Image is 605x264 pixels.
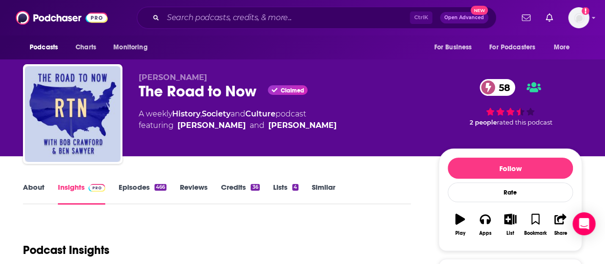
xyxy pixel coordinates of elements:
[473,207,497,242] button: Apps
[292,184,298,191] div: 4
[444,15,484,20] span: Open Advanced
[137,7,496,29] div: Search podcasts, credits, & more...
[523,207,548,242] button: Bookmark
[312,183,335,205] a: Similar
[489,79,515,96] span: 58
[434,41,472,54] span: For Business
[113,41,147,54] span: Monitoring
[154,184,166,191] div: 466
[568,7,589,28] img: User Profile
[498,207,523,242] button: List
[497,119,552,126] span: rated this podcast
[202,109,231,118] a: Society
[448,158,573,179] button: Follow
[280,88,304,93] span: Claimed
[483,38,549,57] button: open menu
[139,108,337,131] div: A weekly podcast
[439,73,582,132] div: 58 2 peoplerated this podcast
[455,230,465,236] div: Play
[250,120,264,131] span: and
[548,207,573,242] button: Share
[554,230,567,236] div: Share
[479,230,492,236] div: Apps
[200,109,202,118] span: ,
[480,79,515,96] a: 58
[58,183,105,205] a: InsightsPodchaser Pro
[448,207,473,242] button: Play
[221,183,259,205] a: Credits36
[172,109,200,118] a: History
[568,7,589,28] button: Show profile menu
[506,230,514,236] div: List
[572,212,595,235] div: Open Intercom Messenger
[177,120,246,131] a: Bob Crawford
[440,12,488,23] button: Open AdvancedNew
[489,41,535,54] span: For Podcasters
[268,120,337,131] a: Benjamin Sawyer
[273,183,298,205] a: Lists4
[23,243,110,257] h1: Podcast Insights
[23,183,44,205] a: About
[23,38,70,57] button: open menu
[69,38,102,57] a: Charts
[542,10,557,26] a: Show notifications dropdown
[518,10,534,26] a: Show notifications dropdown
[76,41,96,54] span: Charts
[139,73,207,82] span: [PERSON_NAME]
[30,41,58,54] span: Podcasts
[554,41,570,54] span: More
[163,10,410,25] input: Search podcasts, credits, & more...
[25,66,121,162] img: The Road to Now
[470,119,497,126] span: 2 people
[88,184,105,192] img: Podchaser Pro
[524,230,547,236] div: Bookmark
[251,184,259,191] div: 36
[245,109,275,118] a: Culture
[471,6,488,15] span: New
[547,38,582,57] button: open menu
[410,11,432,24] span: Ctrl K
[16,9,108,27] img: Podchaser - Follow, Share and Rate Podcasts
[107,38,160,57] button: open menu
[448,183,573,202] div: Rate
[119,183,166,205] a: Episodes466
[568,7,589,28] span: Logged in as AtriaBooks
[180,183,208,205] a: Reviews
[139,120,337,131] span: featuring
[582,7,589,15] svg: Add a profile image
[427,38,484,57] button: open menu
[231,109,245,118] span: and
